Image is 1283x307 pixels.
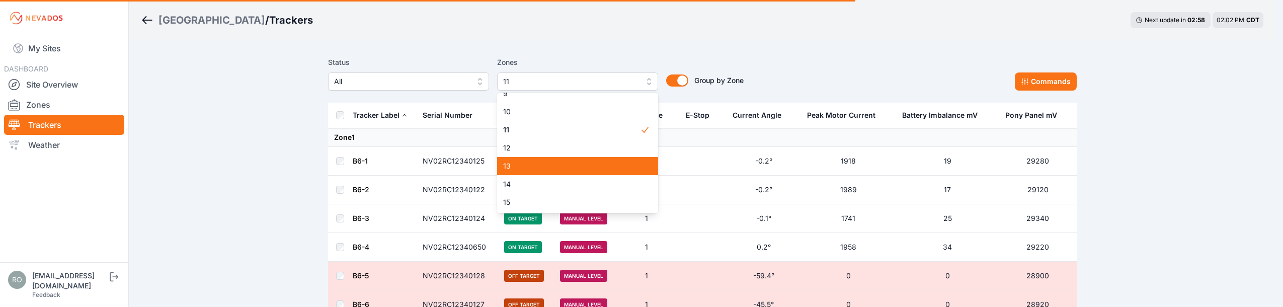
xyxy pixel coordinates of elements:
[503,143,640,153] span: 12
[503,197,640,207] span: 15
[503,125,640,135] span: 11
[497,72,658,91] button: 11
[503,107,640,117] span: 10
[503,161,640,171] span: 13
[503,75,638,88] span: 11
[503,179,640,189] span: 14
[497,93,658,213] div: 11
[503,89,640,99] span: 9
